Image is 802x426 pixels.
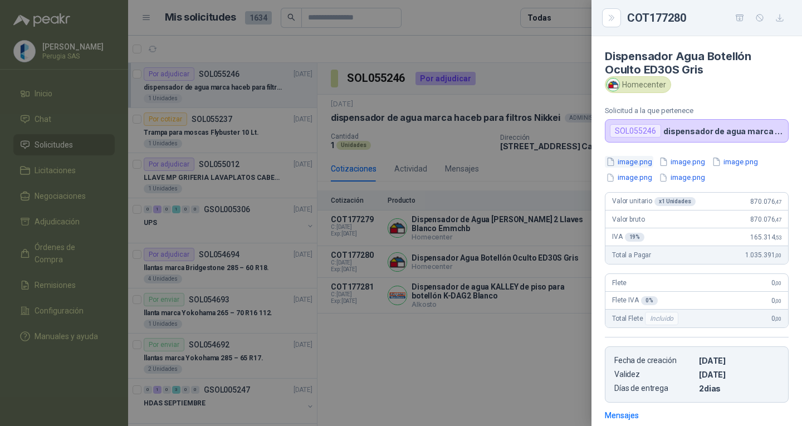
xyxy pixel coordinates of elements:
[612,279,627,287] span: Flete
[750,216,781,223] span: 870.076
[750,233,781,241] span: 165.314
[641,296,658,305] div: 0 %
[711,156,759,168] button: image.png
[699,384,779,393] p: 2 dias
[612,251,651,259] span: Total a Pagar
[614,384,695,393] p: Días de entrega
[607,79,619,91] img: Company Logo
[627,9,789,27] div: COT177280
[625,233,645,242] div: 19 %
[775,298,781,304] span: ,00
[775,280,781,286] span: ,00
[614,370,695,379] p: Validez
[750,198,781,205] span: 870.076
[775,316,781,322] span: ,00
[771,279,781,287] span: 0
[612,233,644,242] span: IVA
[775,252,781,258] span: ,00
[614,356,695,365] p: Fecha de creación
[775,234,781,241] span: ,53
[612,312,681,325] span: Total Flete
[771,315,781,322] span: 0
[605,50,789,76] h4: Dispensador Agua Botellón Oculto ED30S Gris
[699,356,779,365] p: [DATE]
[699,370,779,379] p: [DATE]
[645,312,678,325] div: Incluido
[605,172,653,184] button: image.png
[605,409,639,422] div: Mensajes
[605,76,671,93] div: Homecenter
[612,197,696,206] span: Valor unitario
[745,251,781,259] span: 1.035.391
[605,11,618,25] button: Close
[612,296,658,305] span: Flete IVA
[663,126,784,136] p: dispensador de agua marca haceb para filtros Nikkei
[612,216,644,223] span: Valor bruto
[658,156,706,168] button: image.png
[605,156,653,168] button: image.png
[771,297,781,305] span: 0
[775,199,781,205] span: ,47
[775,217,781,223] span: ,47
[605,106,789,115] p: Solicitud a la que pertenece
[658,172,706,184] button: image.png
[610,124,661,138] div: SOL055246
[654,197,696,206] div: x 1 Unidades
